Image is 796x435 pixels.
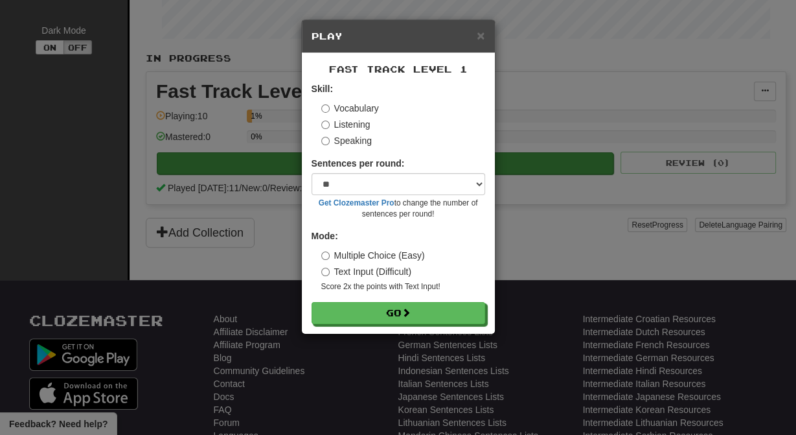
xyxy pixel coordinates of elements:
[321,102,379,115] label: Vocabulary
[321,249,425,262] label: Multiple Choice (Easy)
[477,29,484,42] button: Close
[321,265,412,278] label: Text Input (Difficult)
[312,302,485,324] button: Go
[321,104,330,113] input: Vocabulary
[477,28,484,43] span: ×
[321,137,330,145] input: Speaking
[319,198,394,207] a: Get Clozemaster Pro
[321,268,330,276] input: Text Input (Difficult)
[321,252,330,260] input: Multiple Choice (Easy)
[312,231,338,241] strong: Mode:
[321,121,330,129] input: Listening
[312,198,485,220] small: to change the number of sentences per round!
[321,281,485,292] small: Score 2x the points with Text Input !
[312,84,333,94] strong: Skill:
[312,157,405,170] label: Sentences per round:
[312,30,485,43] h5: Play
[329,64,468,75] span: Fast Track Level 1
[321,118,370,131] label: Listening
[321,134,372,147] label: Speaking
